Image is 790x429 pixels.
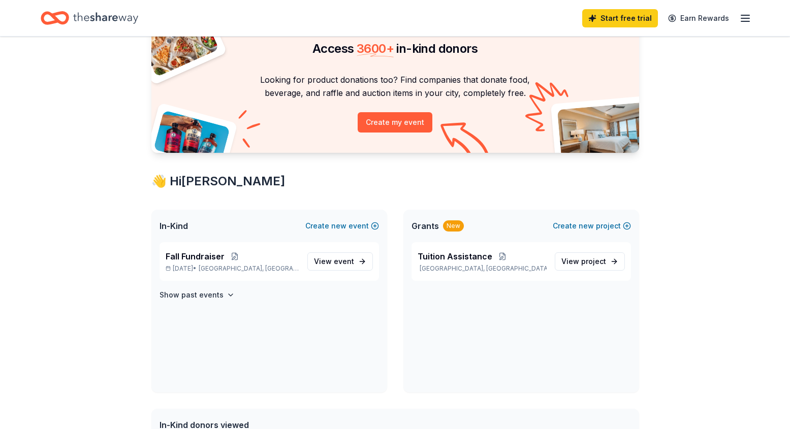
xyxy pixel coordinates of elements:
[305,220,379,232] button: Createnewevent
[41,6,138,30] a: Home
[662,9,735,27] a: Earn Rewards
[140,12,219,77] img: Pizza
[331,220,346,232] span: new
[160,220,188,232] span: In-Kind
[307,252,373,271] a: View event
[164,73,627,100] p: Looking for product donations too? Find companies that donate food, beverage, and raffle and auct...
[151,173,639,189] div: 👋 Hi [PERSON_NAME]
[581,257,606,266] span: project
[358,112,432,133] button: Create my event
[555,252,625,271] a: View project
[553,220,631,232] button: Createnewproject
[160,289,235,301] button: Show past events
[418,250,492,262] span: Tuition Assistance
[166,265,299,273] p: [DATE] •
[334,257,354,266] span: event
[160,289,224,301] h4: Show past events
[412,220,439,232] span: Grants
[561,255,606,268] span: View
[199,265,299,273] span: [GEOGRAPHIC_DATA], [GEOGRAPHIC_DATA]
[443,220,464,232] div: New
[440,122,491,160] img: Curvy arrow
[418,265,547,273] p: [GEOGRAPHIC_DATA], [GEOGRAPHIC_DATA]
[166,250,225,262] span: Fall Fundraiser
[312,41,478,56] span: Access in-kind donors
[357,41,394,56] span: 3600 +
[314,255,354,268] span: View
[579,220,594,232] span: new
[582,9,658,27] a: Start free trial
